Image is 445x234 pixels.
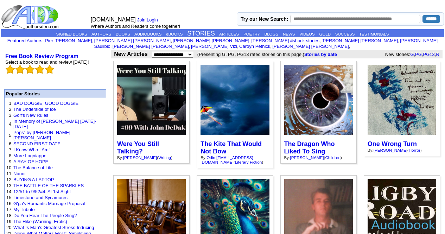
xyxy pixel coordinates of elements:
[350,45,351,49] font: i
[6,207,13,212] font: 17.
[113,44,189,49] a: [PERSON_NAME] [PERSON_NAME]
[173,38,249,43] a: [PERSON_NAME] [PERSON_NAME]
[13,101,78,106] a: BAD DOGGIE, GOOD DOGGIE
[272,44,349,49] a: [PERSON_NAME] [PERSON_NAME]
[13,207,35,212] a: My Tribute
[13,147,50,152] a: I Know Who I Am!
[6,177,13,182] font: 12.
[13,183,84,188] a: THE BATTLE OF THE SPARKLES
[45,65,54,74] img: bigemptystars.png
[13,141,61,146] a: SECOND FIRST DATE
[35,65,44,74] img: bigemptystars.png
[13,201,85,206] a: G'pa's Romantic Marriage Proposal
[251,38,319,43] a: [PERSON_NAME] #shock stories
[6,219,13,224] font: 19.
[6,201,13,206] font: 16.
[91,32,111,36] a: AUTHORS
[243,32,260,36] a: POETRY
[9,153,13,158] font: 8.
[6,65,15,74] img: bigemptystars.png
[13,195,68,200] a: Limestone and Sycamores
[335,32,355,36] a: SUCCESS
[241,16,288,22] label: Try our New Search:
[13,119,96,129] a: In Memory of [PERSON_NAME] [DATE]-[DATE]
[13,107,56,112] a: The Underside of Ice
[385,52,442,57] font: New stories: , , ,
[6,213,13,218] font: 18.
[239,44,270,49] a: Caroyn Pethick
[13,171,26,176] a: Nanor
[45,38,92,43] a: Pier [PERSON_NAME]
[13,159,48,164] a: A RAY OF HOPE
[9,101,13,106] font: 1.
[201,155,269,164] div: By: ( )
[283,32,295,36] a: NEWS
[7,38,43,43] a: Featured Authors
[172,39,173,43] font: i
[134,32,161,36] a: AUDIOBOOKS
[9,121,13,127] font: 4.
[5,59,89,65] font: Select a book to read and review [DATE]!
[284,155,353,160] div: By: ( )
[6,195,13,200] font: 15.
[191,44,237,49] a: [PERSON_NAME] Vizi
[321,39,322,43] font: i
[13,225,94,230] a: What Is Man's Greatest Stress-Inducing
[9,113,13,118] font: 3.
[13,130,70,140] a: Pops” by [PERSON_NAME] [PERSON_NAME]
[410,52,414,57] a: G
[368,140,417,147] a: One Wrong Turn
[117,155,186,160] div: By: ( )
[304,52,337,57] a: Stories by date
[158,155,171,160] a: Writing
[409,148,420,152] a: Horror
[415,52,422,57] a: PG
[91,17,136,23] font: [DOMAIN_NAME]
[436,52,439,57] a: R
[123,155,157,160] a: [PERSON_NAME]
[9,107,13,112] font: 2.
[147,17,158,23] a: Login
[423,52,435,57] a: PG13
[9,141,13,146] font: 6.
[9,133,13,138] font: 5.
[116,32,130,36] a: BOOKS
[359,32,389,36] a: TESTIMONIALS
[15,65,25,74] img: bigemptystars.png
[6,165,13,170] font: 10.
[13,189,71,194] a: 12/51 to 9/52#4: At 1st Sight
[201,155,253,164] a: Odin [EMAIL_ADDRESS][DOMAIN_NAME]
[6,91,40,96] font: Popular Stories
[6,171,13,176] font: 11.
[94,38,171,43] a: [PERSON_NAME] [PERSON_NAME]
[25,65,34,74] img: bigemptystars.png
[114,51,147,57] b: New Articles
[219,32,239,36] a: ARTICLES
[284,140,335,155] a: The Dragon Who Liked To Sing
[299,32,314,36] a: VIDEOS
[7,38,44,43] font: :
[197,52,347,57] font: (Presenting G, PG, PG13 rated stories on this page.)
[368,148,436,152] div: By: ( )
[94,38,438,49] a: [PERSON_NAME] Saulibio
[13,219,67,224] a: The Hike (Warning, Erotic)
[322,38,398,43] a: [PERSON_NAME] [PERSON_NAME]
[117,140,159,155] a: Were You Still Talking?
[137,17,146,23] a: Join
[325,155,341,160] a: Children
[9,147,13,152] font: 7.
[235,160,262,164] a: Literary Fiction
[374,148,407,152] a: [PERSON_NAME]
[190,45,191,49] font: i
[6,189,13,194] font: 14.
[137,17,160,23] font: |
[13,213,77,218] a: Do You Hear The People Sing?
[1,5,60,29] img: logo_ad.gif
[5,53,78,59] a: Free Book Review Program
[319,32,331,36] a: GOLD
